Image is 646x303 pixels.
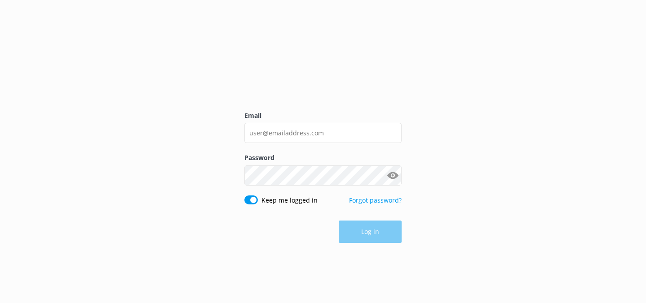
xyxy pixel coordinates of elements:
[261,195,318,205] label: Keep me logged in
[244,153,402,163] label: Password
[349,196,402,204] a: Forgot password?
[244,123,402,143] input: user@emailaddress.com
[384,166,402,184] button: Show password
[244,111,402,121] label: Email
